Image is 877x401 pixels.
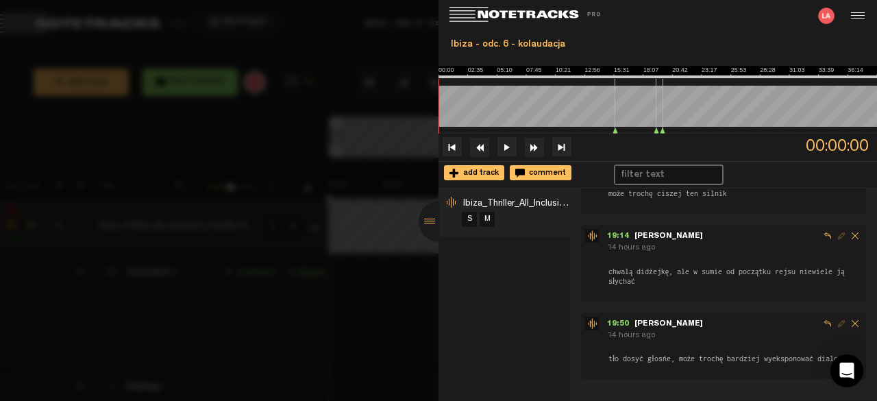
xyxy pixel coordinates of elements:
[615,166,709,184] input: filter text
[607,266,862,287] span: chwalą didżejkę, ale w sumie od początku rejsu niewiele ją słychać
[438,66,877,78] img: ruler
[462,212,477,227] a: S
[634,320,703,328] span: [PERSON_NAME]
[585,317,599,330] img: star-track.png
[480,212,495,227] a: M
[830,354,863,387] div: Open Intercom Messenger
[444,33,872,57] div: Ibiza - odc. 6 - kolaudacja
[525,169,566,178] span: comment
[463,199,638,208] span: Ibiza_Thriller_All_Inclusive_Odc06_Prev_v2
[634,232,703,241] span: [PERSON_NAME]
[585,229,599,243] img: star-track.png
[835,317,848,330] span: Edit comment
[848,229,862,243] span: Delete comment
[459,169,499,178] span: add track
[806,134,877,160] span: 00:00:00
[818,8,835,24] img: letters
[449,7,614,23] img: logo_white.svg
[607,320,634,328] span: 19:50
[607,188,728,199] span: może trochę ciszej ten silnik
[835,229,848,243] span: Edit comment
[510,165,571,180] div: comment
[607,353,843,364] span: tło dosyć głośne, może trochę bardziej wyeksponować dialog
[821,229,835,243] span: Reply to comment
[607,244,655,252] span: 14 hours ago
[821,317,835,330] span: Reply to comment
[444,165,504,180] div: add track
[607,232,634,241] span: 19:14
[607,332,655,340] span: 14 hours ago
[848,317,862,330] span: Delete comment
